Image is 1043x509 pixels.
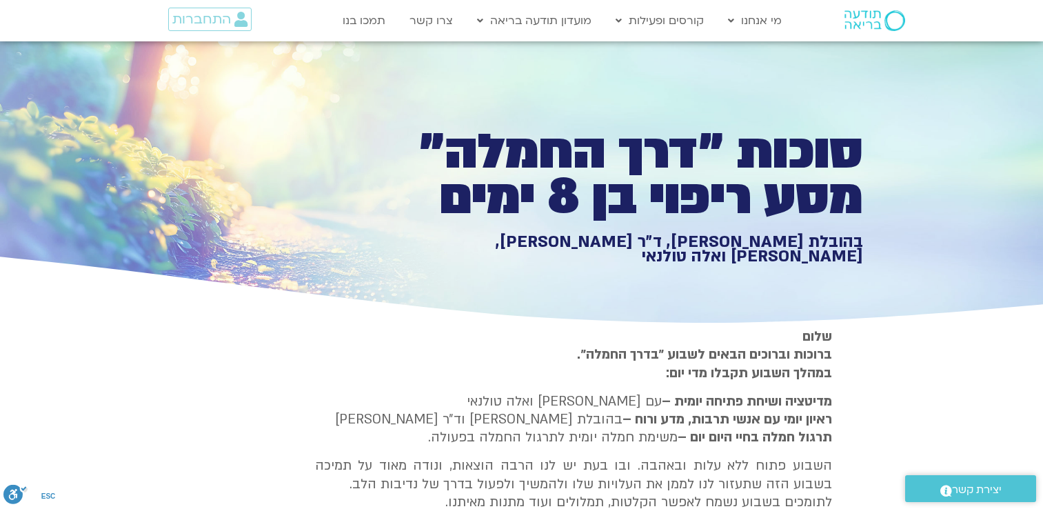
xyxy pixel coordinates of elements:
[168,8,252,31] a: התחברות
[678,428,832,446] b: תרגול חמלה בחיי היום יום –
[622,410,832,428] b: ראיון יומי עם אנשי תרבות, מדע ורוח –
[470,8,598,34] a: מועדון תודעה בריאה
[802,328,832,346] strong: שלום
[905,475,1036,502] a: יצירת קשר
[662,392,832,410] strong: מדיטציה ושיחת פתיחה יומית –
[844,10,905,31] img: תודעה בריאה
[952,481,1002,499] span: יצירת קשר
[315,392,832,447] p: עם [PERSON_NAME] ואלה טולנאי בהובלת [PERSON_NAME] וד״ר [PERSON_NAME] משימת חמלה יומית לתרגול החמל...
[385,130,863,220] h1: סוכות ״דרך החמלה״ מסע ריפוי בן 8 ימים
[403,8,460,34] a: צרו קשר
[577,346,832,381] strong: ברוכות וברוכים הבאים לשבוע ״בדרך החמלה״. במהלך השבוע תקבלו מדי יום:
[721,8,789,34] a: מי אנחנו
[609,8,711,34] a: קורסים ופעילות
[336,8,392,34] a: תמכו בנו
[172,12,231,27] span: התחברות
[385,234,863,264] h1: בהובלת [PERSON_NAME], ד״ר [PERSON_NAME], [PERSON_NAME] ואלה טולנאי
